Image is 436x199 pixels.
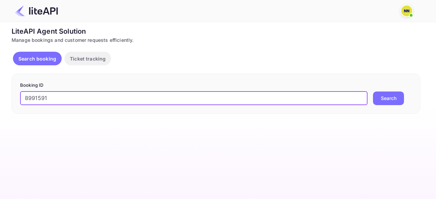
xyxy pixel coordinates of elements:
img: N/A N/A [401,5,412,16]
div: Manage bookings and customer requests efficiently. [12,36,420,44]
img: LiteAPI Logo [15,5,58,16]
input: Enter Booking ID (e.g., 63782194) [20,92,368,105]
p: Booking ID [20,82,412,89]
p: Search booking [18,55,56,62]
button: Search [373,92,404,105]
div: LiteAPI Agent Solution [12,26,420,36]
p: Ticket tracking [70,55,106,62]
